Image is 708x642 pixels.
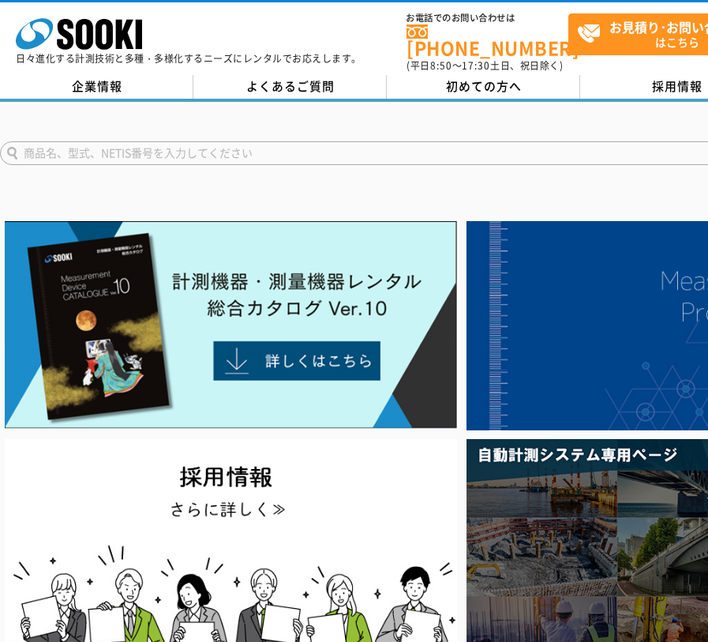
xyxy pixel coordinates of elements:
[446,77,522,95] span: 初めての方へ
[193,75,387,99] a: よくあるご質問
[406,58,563,73] span: (平日 ～ 土日、祝日除く)
[387,75,580,99] a: 初めての方へ
[430,58,452,73] span: 8:50
[462,58,490,73] span: 17:30
[406,13,568,23] span: お電話でのお問い合わせは
[16,54,361,63] p: 日々進化する計測技術と多種・多様化するニーズにレンタルでお応えします。
[5,221,457,429] img: Catalog Ver10
[406,24,568,57] a: [PHONE_NUMBER]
